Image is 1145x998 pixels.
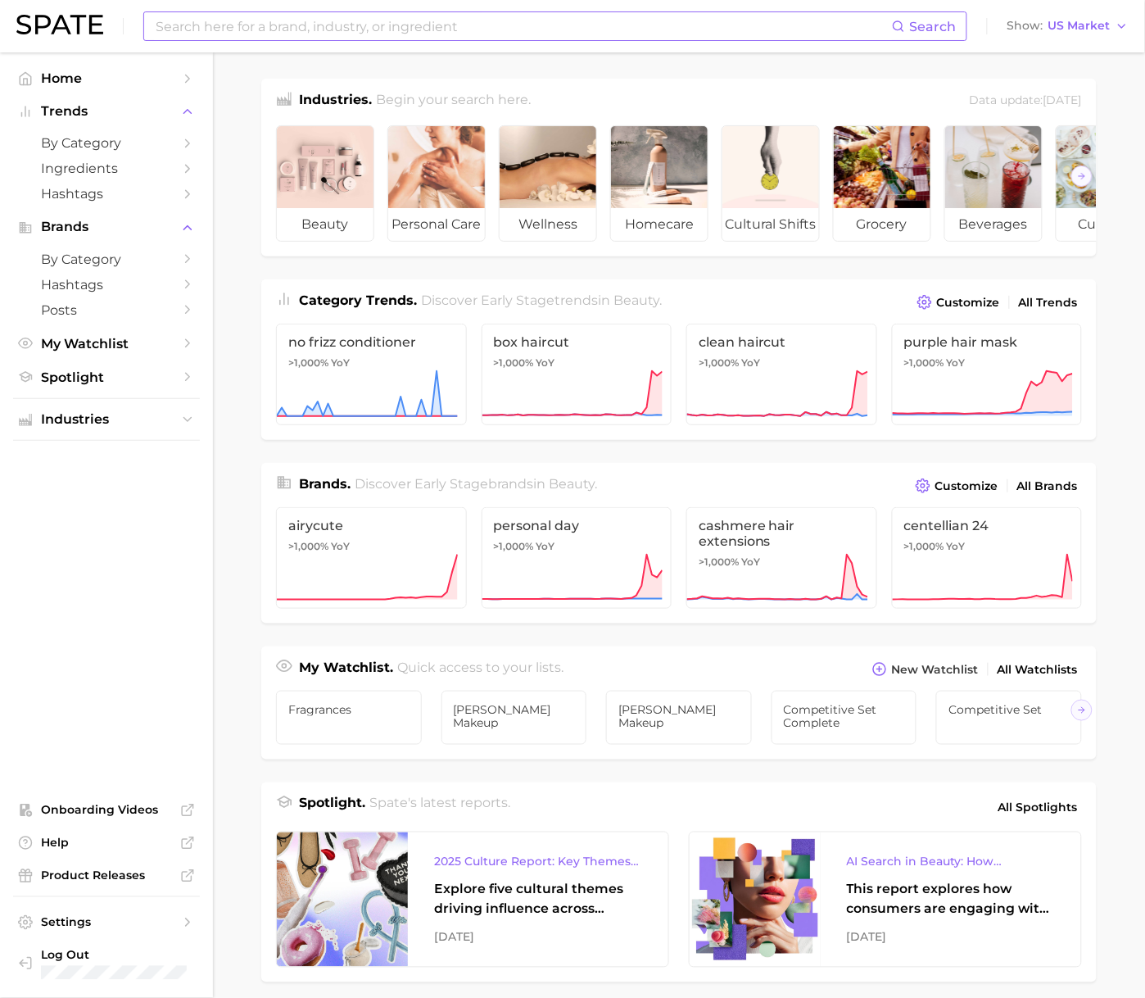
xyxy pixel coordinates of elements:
span: YoY [331,540,350,553]
div: [DATE] [847,928,1055,947]
a: clean haircut>1,000% YoY [686,324,877,425]
a: Spotlight [13,365,200,390]
a: All Trends [1015,292,1082,314]
span: Show [1007,21,1043,30]
div: [DATE] [434,928,642,947]
a: grocery [833,125,931,242]
a: beauty [276,125,374,242]
a: Ingredients [13,156,200,181]
div: AI Search in Beauty: How Consumers Are Using ChatGPT vs. Google Search [847,852,1055,872]
span: clean haircut [699,334,865,350]
a: [PERSON_NAME] Makeup [441,691,587,745]
h2: Quick access to your lists. [398,658,564,681]
a: Fragrances [276,691,422,745]
span: no frizz conditioner [288,334,455,350]
a: purple hair mask>1,000% YoY [892,324,1083,425]
span: homecare [611,208,708,241]
span: purple hair mask [904,334,1070,350]
span: airycute [288,518,455,533]
span: YoY [741,356,760,370]
span: Fragrances [288,703,410,716]
span: [PERSON_NAME] Makeup [618,703,740,729]
a: centellian 24>1,000% YoY [892,507,1083,609]
a: Product Releases [13,864,200,888]
span: All Spotlights [998,798,1078,818]
span: Product Releases [41,869,172,883]
h1: Industries. [299,90,372,112]
a: personal day>1,000% YoY [482,507,672,609]
span: >1,000% [699,556,739,568]
h1: Spotlight. [299,794,365,822]
button: Brands [13,215,200,239]
a: homecare [610,125,708,242]
span: All Trends [1019,296,1078,310]
span: New Watchlist [892,663,979,677]
span: Ingredients [41,161,172,176]
span: cultural shifts [722,208,819,241]
span: [PERSON_NAME] Makeup [454,703,575,729]
button: Customize [912,474,1002,497]
span: Customize [937,296,1000,310]
span: >1,000% [288,540,328,552]
span: >1,000% [494,540,534,552]
span: >1,000% [904,356,944,369]
a: All Brands [1013,475,1082,497]
span: beauty [550,476,595,492]
span: Log Out [41,948,193,963]
span: Competitive Set [948,703,1070,716]
a: AI Search in Beauty: How Consumers Are Using ChatGPT vs. Google SearchThis report explores how co... [689,832,1082,968]
span: Spotlight [41,370,172,385]
span: Settings [41,915,172,930]
span: personal day [494,518,660,533]
span: My Watchlist [41,336,172,352]
div: Explore five cultural themes driving influence across beauty, food, and pop culture. [434,880,642,919]
span: box haircut [494,334,660,350]
a: cultural shifts [722,125,820,242]
a: no frizz conditioner>1,000% YoY [276,324,467,425]
h2: Begin your search here. [377,90,532,112]
span: beverages [945,208,1042,241]
span: personal care [388,208,485,241]
img: SPATE [16,15,103,34]
span: cashmere hair extensions [699,518,865,549]
div: This report explores how consumers are engaging with AI-powered search tools — and what it means ... [847,880,1055,919]
a: wellness [499,125,597,242]
span: Search [910,19,957,34]
a: Onboarding Videos [13,798,200,823]
a: Hashtags [13,181,200,206]
div: 2025 Culture Report: Key Themes That Are Shaping Consumer Demand [434,852,642,872]
a: Competitive Set Complete [772,691,917,745]
a: Home [13,66,200,91]
span: Customize [935,479,998,493]
a: All Watchlists [993,659,1082,681]
a: Competitive Set [936,691,1082,745]
div: Data update: [DATE] [970,90,1082,112]
span: YoY [947,540,966,553]
button: Industries [13,407,200,432]
span: Discover Early Stage trends in . [422,293,663,308]
span: by Category [41,135,172,151]
span: Brands [41,220,172,234]
a: 2025 Culture Report: Key Themes That Are Shaping Consumer DemandExplore five cultural themes driv... [276,832,669,968]
button: Trends [13,99,200,124]
a: box haircut>1,000% YoY [482,324,672,425]
a: My Watchlist [13,331,200,356]
button: Scroll Right [1071,700,1093,721]
span: Hashtags [41,186,172,202]
span: Onboarding Videos [41,803,172,818]
span: Discover Early Stage brands in . [355,476,598,492]
span: >1,000% [904,540,944,552]
span: All Watchlists [998,663,1078,677]
span: >1,000% [699,356,739,369]
span: YoY [536,540,555,553]
span: Industries [41,412,172,427]
span: YoY [741,556,760,569]
a: Settings [13,910,200,935]
button: ShowUS Market [1003,16,1133,37]
span: Category Trends . [299,293,417,308]
span: wellness [500,208,596,241]
h2: Spate's latest reports. [370,794,511,822]
span: Brands . [299,476,351,492]
span: grocery [834,208,930,241]
a: cashmere hair extensions>1,000% YoY [686,507,877,609]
